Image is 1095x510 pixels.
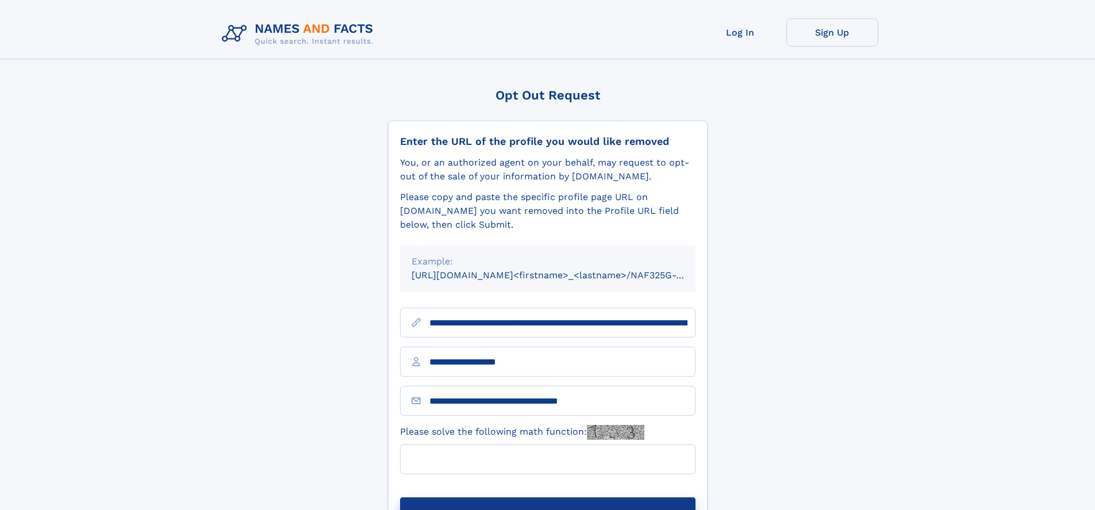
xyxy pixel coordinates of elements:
[388,88,708,102] div: Opt Out Request
[412,270,717,281] small: [URL][DOMAIN_NAME]<firstname>_<lastname>/NAF325G-xxxxxxxx
[400,156,696,183] div: You, or an authorized agent on your behalf, may request to opt-out of the sale of your informatio...
[412,255,684,269] div: Example:
[400,190,696,232] div: Please copy and paste the specific profile page URL on [DOMAIN_NAME] you want removed into the Pr...
[400,425,644,440] label: Please solve the following math function:
[694,18,786,47] a: Log In
[786,18,878,47] a: Sign Up
[217,18,383,49] img: Logo Names and Facts
[400,135,696,148] div: Enter the URL of the profile you would like removed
